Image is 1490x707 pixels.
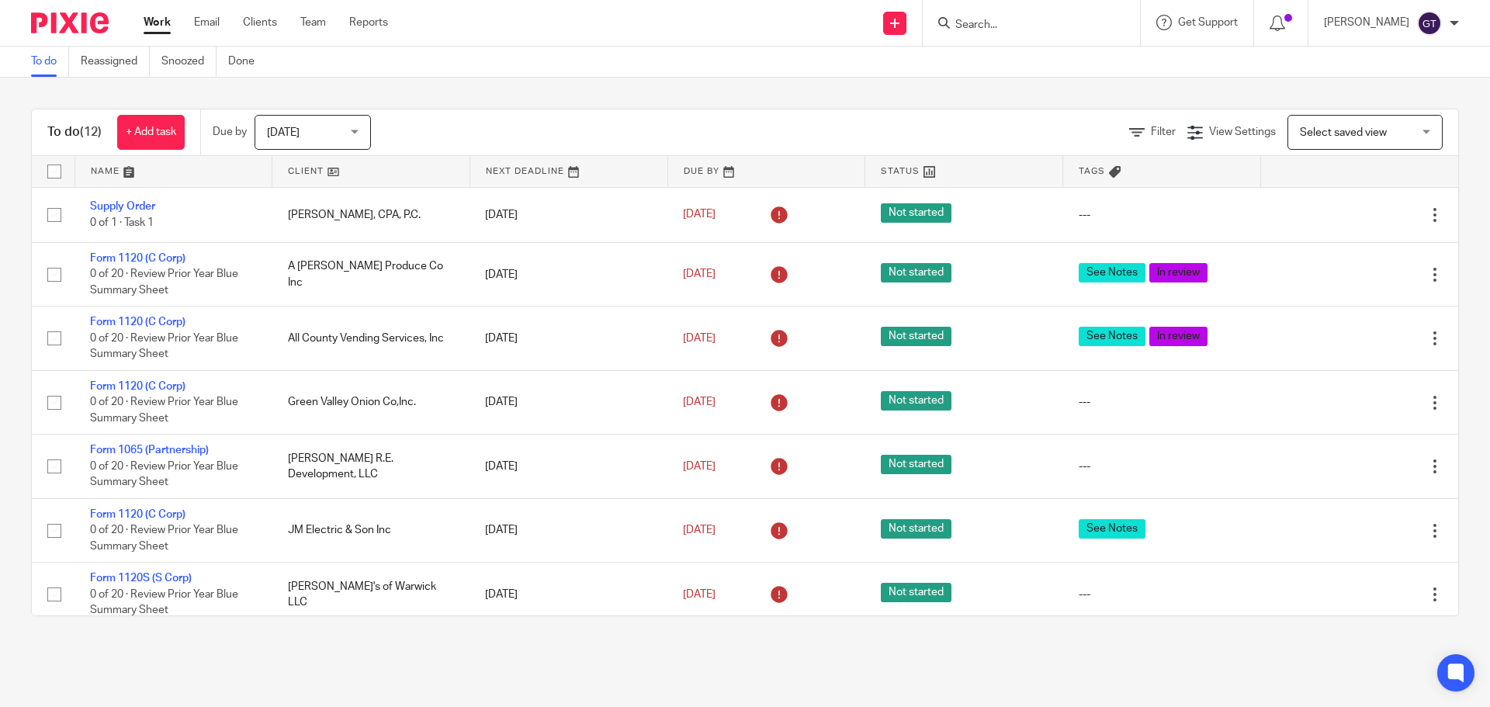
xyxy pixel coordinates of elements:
[1151,126,1176,137] span: Filter
[31,47,69,77] a: To do
[90,201,155,212] a: Supply Order
[272,498,470,562] td: JM Electric & Son Inc
[683,525,716,535] span: [DATE]
[213,124,247,140] p: Due by
[881,519,951,539] span: Not started
[90,445,209,456] a: Form 1065 (Partnership)
[1079,263,1145,282] span: See Notes
[81,47,150,77] a: Reassigned
[683,210,716,220] span: [DATE]
[1149,327,1208,346] span: In review
[272,563,470,626] td: [PERSON_NAME]'s of Warwick LLC
[194,15,220,30] a: Email
[470,498,667,562] td: [DATE]
[1079,459,1246,474] div: ---
[683,269,716,279] span: [DATE]
[90,461,238,488] span: 0 of 20 · Review Prior Year Blue Summary Sheet
[90,509,185,520] a: Form 1120 (C Corp)
[470,187,667,242] td: [DATE]
[470,370,667,434] td: [DATE]
[683,461,716,472] span: [DATE]
[683,589,716,600] span: [DATE]
[1149,263,1208,282] span: In review
[272,307,470,370] td: All County Vending Services, Inc
[90,317,185,328] a: Form 1120 (C Corp)
[144,15,171,30] a: Work
[1079,394,1246,410] div: ---
[1079,587,1246,602] div: ---
[1300,127,1387,138] span: Select saved view
[470,242,667,306] td: [DATE]
[470,563,667,626] td: [DATE]
[267,127,300,138] span: [DATE]
[31,12,109,33] img: Pixie
[90,333,238,360] span: 0 of 20 · Review Prior Year Blue Summary Sheet
[272,187,470,242] td: [PERSON_NAME], CPA, P.C.
[881,203,951,223] span: Not started
[683,333,716,344] span: [DATE]
[1209,126,1276,137] span: View Settings
[47,124,102,140] h1: To do
[117,115,185,150] a: + Add task
[228,47,266,77] a: Done
[881,327,951,346] span: Not started
[90,269,238,296] span: 0 of 20 · Review Prior Year Blue Summary Sheet
[90,381,185,392] a: Form 1120 (C Corp)
[90,525,238,552] span: 0 of 20 · Review Prior Year Blue Summary Sheet
[1178,17,1238,28] span: Get Support
[954,19,1093,33] input: Search
[243,15,277,30] a: Clients
[272,370,470,434] td: Green Valley Onion Co,Inc.
[881,583,951,602] span: Not started
[90,589,238,616] span: 0 of 20 · Review Prior Year Blue Summary Sheet
[161,47,217,77] a: Snoozed
[300,15,326,30] a: Team
[272,435,470,498] td: [PERSON_NAME] R.E. Development, LLC
[1079,327,1145,346] span: See Notes
[881,391,951,411] span: Not started
[470,307,667,370] td: [DATE]
[1417,11,1442,36] img: svg%3E
[881,263,951,282] span: Not started
[272,242,470,306] td: A [PERSON_NAME] Produce Co Inc
[1079,167,1105,175] span: Tags
[80,126,102,138] span: (12)
[90,573,192,584] a: Form 1120S (S Corp)
[1324,15,1409,30] p: [PERSON_NAME]
[90,217,154,228] span: 0 of 1 · Task 1
[881,455,951,474] span: Not started
[683,397,716,407] span: [DATE]
[349,15,388,30] a: Reports
[90,253,185,264] a: Form 1120 (C Corp)
[470,435,667,498] td: [DATE]
[1079,519,1145,539] span: See Notes
[1079,207,1246,223] div: ---
[90,397,238,424] span: 0 of 20 · Review Prior Year Blue Summary Sheet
